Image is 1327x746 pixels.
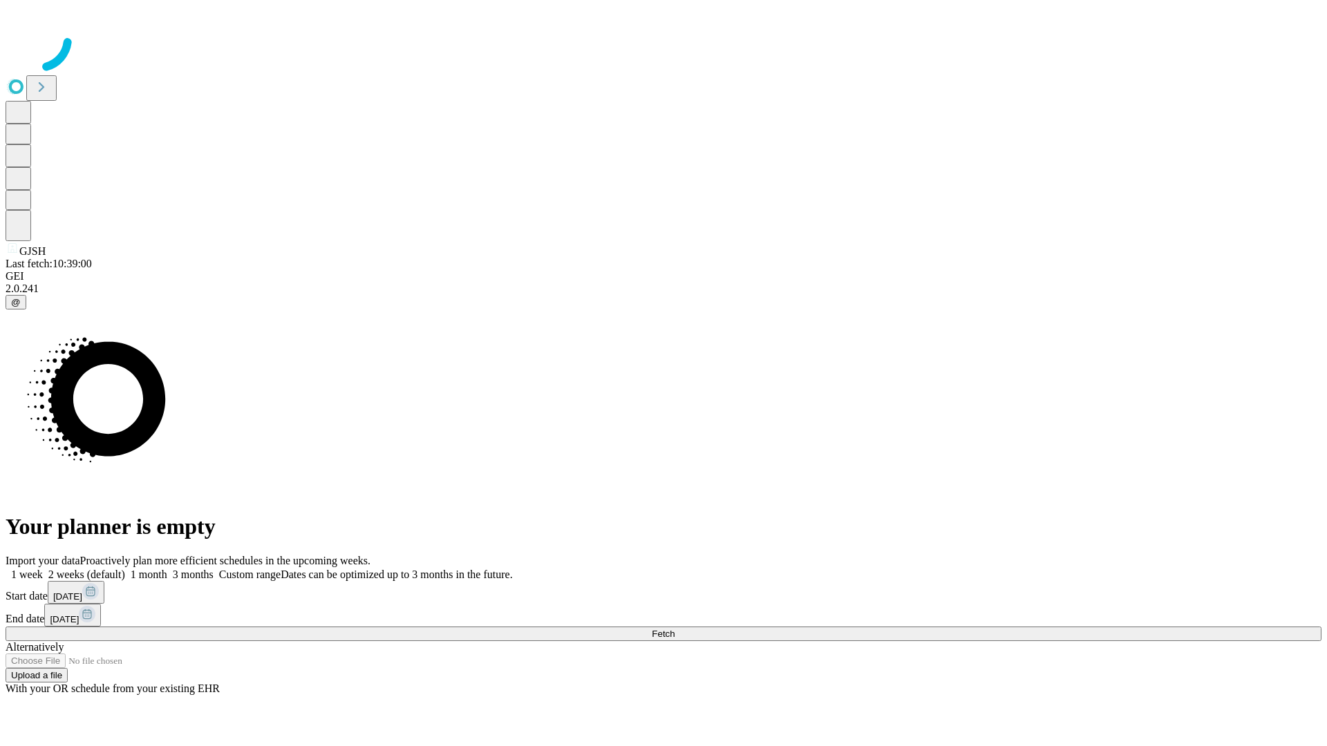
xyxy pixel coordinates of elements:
[11,297,21,307] span: @
[6,295,26,309] button: @
[6,581,1321,604] div: Start date
[6,514,1321,539] h1: Your planner is empty
[173,568,214,580] span: 3 months
[281,568,512,580] span: Dates can be optimized up to 3 months in the future.
[11,568,43,580] span: 1 week
[80,555,370,566] span: Proactively plan more efficient schedules in the upcoming weeks.
[53,591,82,602] span: [DATE]
[6,604,1321,627] div: End date
[6,270,1321,283] div: GEI
[652,629,675,639] span: Fetch
[6,668,68,682] button: Upload a file
[6,283,1321,295] div: 2.0.241
[219,568,281,580] span: Custom range
[6,641,64,653] span: Alternatively
[6,555,80,566] span: Import your data
[48,568,125,580] span: 2 weeks (default)
[19,245,46,257] span: GJSH
[48,581,104,604] button: [DATE]
[44,604,101,627] button: [DATE]
[50,614,79,624] span: [DATE]
[6,627,1321,641] button: Fetch
[6,682,220,694] span: With your OR schedule from your existing EHR
[131,568,167,580] span: 1 month
[6,258,92,269] span: Last fetch: 10:39:00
